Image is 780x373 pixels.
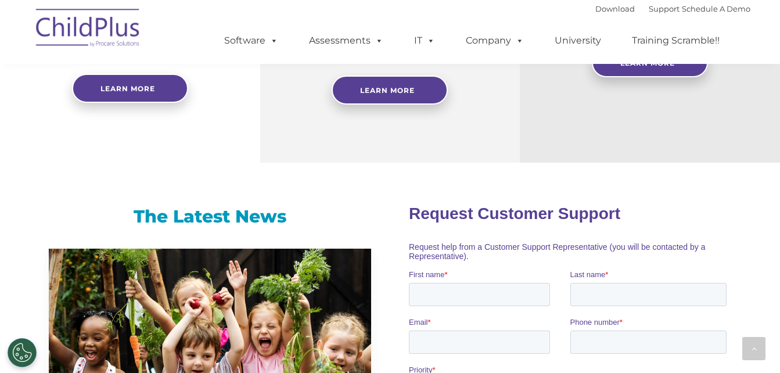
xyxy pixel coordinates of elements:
[620,29,731,52] a: Training Scramble!!
[49,205,371,228] h3: The Latest News
[161,77,197,85] span: Last name
[30,1,146,59] img: ChildPlus by Procare Solutions
[332,76,448,105] a: Learn More
[161,124,211,133] span: Phone number
[213,29,290,52] a: Software
[100,84,155,93] span: Learn more
[595,4,750,13] font: |
[402,29,447,52] a: IT
[543,29,613,52] a: University
[682,4,750,13] a: Schedule A Demo
[297,29,395,52] a: Assessments
[595,4,635,13] a: Download
[454,29,535,52] a: Company
[8,338,37,367] button: Cookies Settings
[72,74,188,103] a: Learn more
[649,4,680,13] a: Support
[360,86,415,95] span: Learn More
